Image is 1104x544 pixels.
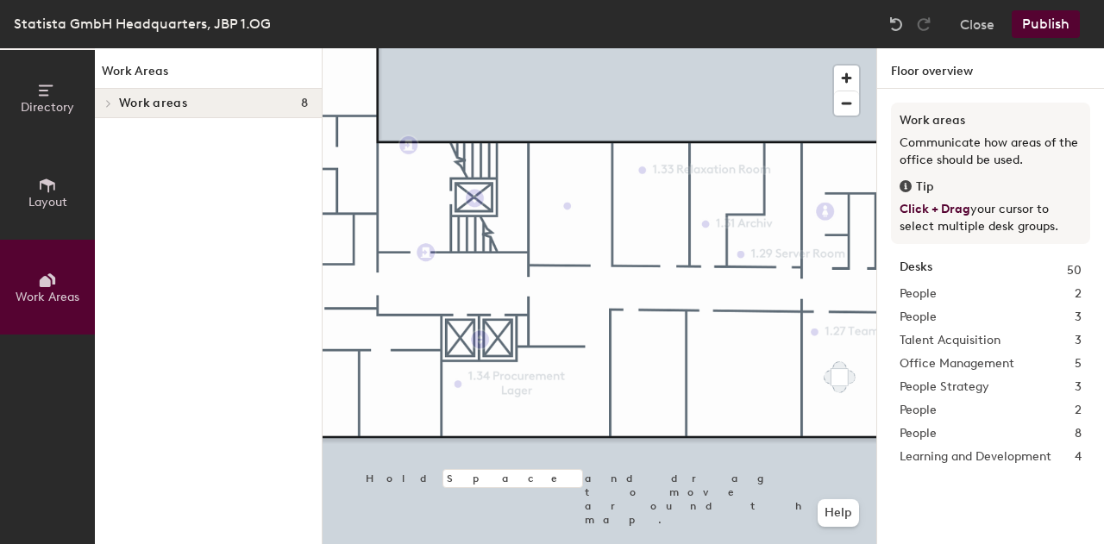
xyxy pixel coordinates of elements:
[21,100,74,115] span: Directory
[900,378,989,397] span: People Strategy
[301,97,308,110] span: 8
[16,290,79,304] span: Work Areas
[900,178,1082,197] div: Tip
[900,308,937,327] span: People
[1075,378,1082,397] span: 3
[900,134,1082,169] p: Communicate how areas of the office should be used.
[1075,331,1082,350] span: 3
[1075,308,1082,327] span: 3
[877,48,1104,89] h1: Floor overview
[900,261,932,280] strong: Desks
[900,285,937,303] span: People
[900,111,1082,130] h3: Work areas
[1075,285,1082,303] span: 2
[1067,261,1082,280] span: 50
[1075,424,1082,443] span: 8
[900,401,937,420] span: People
[900,202,970,216] span: Click + Drag
[1075,447,1082,466] span: 4
[960,10,994,38] button: Close
[915,16,932,33] img: Redo
[1075,354,1082,373] span: 5
[1075,401,1082,420] span: 2
[900,354,1014,373] span: Office Management
[900,424,937,443] span: People
[14,13,271,34] div: Statista GmbH Headquarters, JBP 1.OG
[900,447,1051,466] span: Learning and Development
[119,97,187,110] span: Work areas
[818,499,859,527] button: Help
[95,62,322,89] h1: Work Areas
[900,201,1082,235] p: your cursor to select multiple desk groups.
[1012,10,1080,38] button: Publish
[888,16,905,33] img: Undo
[28,195,67,209] span: Layout
[900,331,1000,350] span: Talent Acquisition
